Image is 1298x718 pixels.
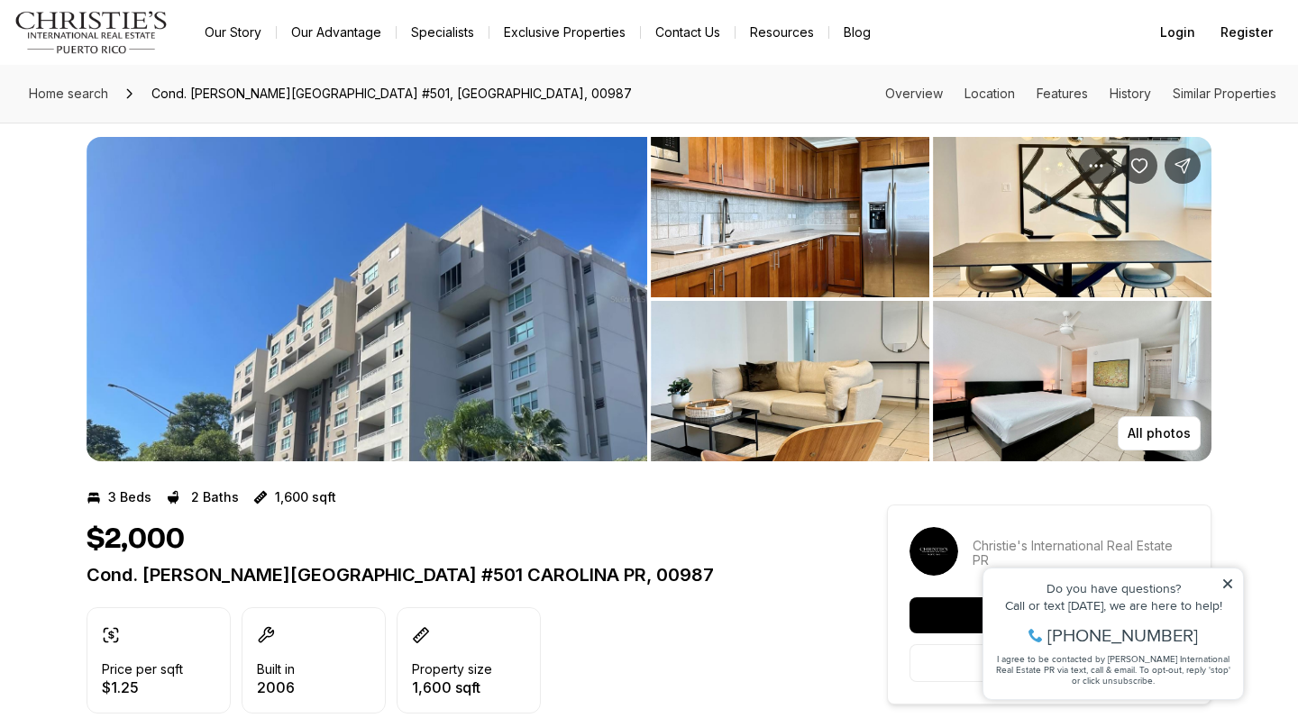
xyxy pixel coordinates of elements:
[87,523,185,557] h1: $2,000
[257,662,295,677] p: Built in
[257,680,295,695] p: 2006
[102,662,183,677] p: Price per sqft
[87,564,822,586] p: Cond. [PERSON_NAME][GEOGRAPHIC_DATA] #501 CAROLINA PR, 00987
[933,137,1211,297] button: View image gallery
[1037,86,1088,101] a: Skip to: Features
[1110,86,1151,101] a: Skip to: History
[14,11,169,54] img: logo
[1210,14,1284,50] button: Register
[275,490,336,504] p: 1,600 sqft
[29,86,108,101] span: Home search
[1078,148,1114,184] button: Property options
[651,301,929,461] button: View image gallery
[651,137,1211,461] li: 2 of 3
[933,301,1211,461] button: View image gallery
[190,20,276,45] a: Our Story
[412,662,492,677] p: Property size
[489,20,640,45] a: Exclusive Properties
[19,58,261,70] div: Call or text [DATE], we are here to help!
[23,111,257,145] span: I agree to be contacted by [PERSON_NAME] International Real Estate PR via text, call & email. To ...
[885,86,1276,101] nav: Page section menu
[87,137,647,461] button: View image gallery
[1160,25,1195,40] span: Login
[1220,25,1273,40] span: Register
[641,20,735,45] button: Contact Us
[87,137,1211,461] div: Listing Photos
[736,20,828,45] a: Resources
[277,20,396,45] a: Our Advantage
[973,539,1189,568] p: Christie's International Real Estate PR
[964,86,1015,101] a: Skip to: Location
[397,20,489,45] a: Specialists
[144,79,639,108] span: Cond. [PERSON_NAME][GEOGRAPHIC_DATA] #501, [GEOGRAPHIC_DATA], 00987
[1118,416,1201,450] button: All photos
[191,490,239,504] p: 2 Baths
[412,680,492,695] p: 1,600 sqft
[74,85,224,103] span: [PHONE_NUMBER]
[910,597,1189,633] button: Selling consultation
[651,137,929,297] button: View image gallery
[1173,86,1276,101] a: Skip to: Similar Properties
[102,680,183,695] p: $1.25
[1149,14,1206,50] button: Login
[108,490,151,504] p: 3 Beds
[87,137,647,461] li: 1 of 3
[22,79,115,108] a: Home search
[885,86,943,101] a: Skip to: Overview
[1121,148,1157,184] button: Save Property: Cond. TORRES DEL ESCORIAL #501
[1128,426,1191,441] p: All photos
[829,20,885,45] a: Blog
[19,41,261,53] div: Do you have questions?
[1165,148,1201,184] button: Share Property: Cond. TORRES DEL ESCORIAL #501
[910,644,1189,682] button: Contact agent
